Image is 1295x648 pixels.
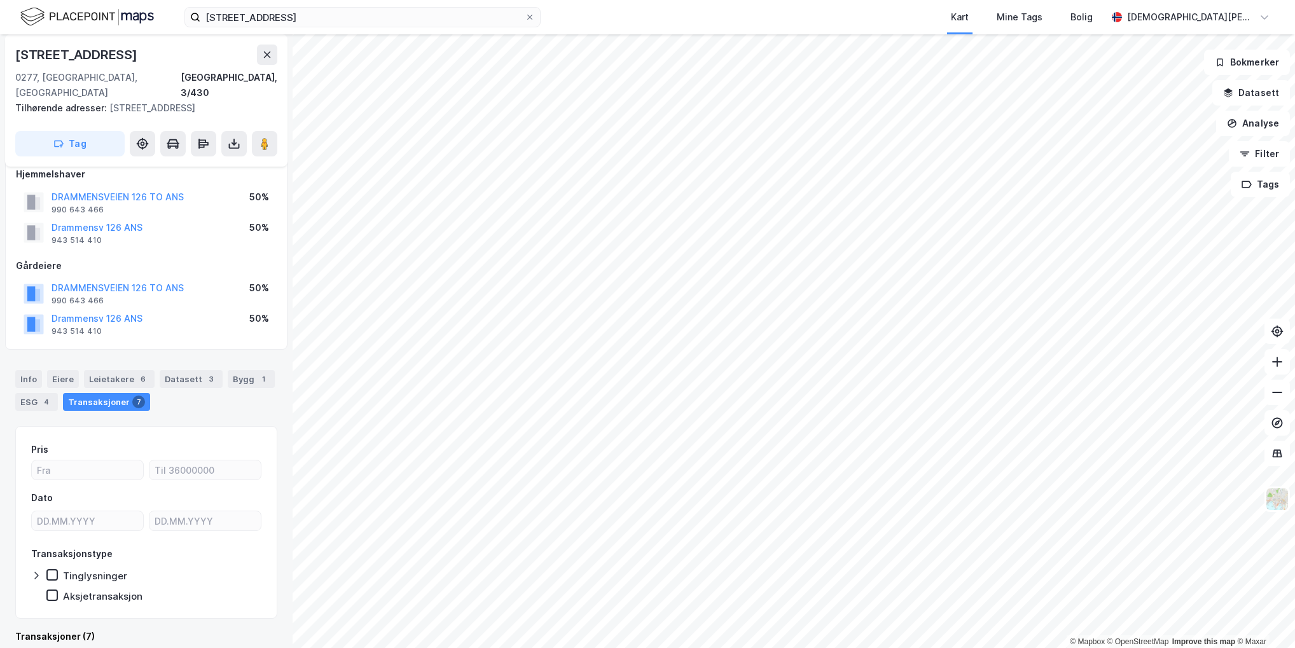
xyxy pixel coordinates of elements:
button: Analyse [1216,111,1290,136]
div: 943 514 410 [52,326,102,336]
img: logo.f888ab2527a4732fd821a326f86c7f29.svg [20,6,154,28]
button: Tags [1231,172,1290,197]
div: 943 514 410 [52,235,102,245]
div: Kart [951,10,969,25]
a: Improve this map [1172,637,1235,646]
a: OpenStreetMap [1107,637,1169,646]
div: 4 [40,396,53,408]
button: Tag [15,131,125,156]
button: Bokmerker [1204,50,1290,75]
div: Transaksjonstype [31,546,113,562]
button: Filter [1229,141,1290,167]
div: 50% [249,190,269,205]
input: Fra [32,460,143,479]
div: 990 643 466 [52,205,104,215]
div: Pris [31,442,48,457]
div: Datasett [160,370,223,388]
img: Z [1265,487,1289,511]
div: [GEOGRAPHIC_DATA], 3/430 [181,70,277,100]
div: Eiere [47,370,79,388]
div: Leietakere [84,370,155,388]
a: Mapbox [1070,637,1105,646]
div: Aksjetransaksjon [63,590,142,602]
iframe: Chat Widget [1231,587,1295,648]
div: [DEMOGRAPHIC_DATA][PERSON_NAME] [1127,10,1254,25]
div: Dato [31,490,53,506]
div: Bygg [228,370,275,388]
div: 3 [205,373,218,385]
div: [STREET_ADDRESS] [15,100,267,116]
div: 6 [137,373,149,385]
div: Bolig [1070,10,1093,25]
div: Hjemmelshaver [16,167,277,182]
div: Info [15,370,42,388]
button: Datasett [1212,80,1290,106]
div: [STREET_ADDRESS] [15,45,140,65]
div: Mine Tags [997,10,1042,25]
input: DD.MM.YYYY [149,511,261,530]
div: 50% [249,280,269,296]
div: Gårdeiere [16,258,277,273]
span: Tilhørende adresser: [15,102,109,113]
div: 7 [132,396,145,408]
div: ESG [15,393,58,411]
input: Til 36000000 [149,460,261,479]
input: DD.MM.YYYY [32,511,143,530]
div: Transaksjoner (7) [15,629,277,644]
div: 50% [249,220,269,235]
input: Søk på adresse, matrikkel, gårdeiere, leietakere eller personer [200,8,525,27]
div: 0277, [GEOGRAPHIC_DATA], [GEOGRAPHIC_DATA] [15,70,181,100]
div: 50% [249,311,269,326]
div: 990 643 466 [52,296,104,306]
div: Tinglysninger [63,570,127,582]
div: Transaksjoner [63,393,150,411]
div: 1 [257,373,270,385]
